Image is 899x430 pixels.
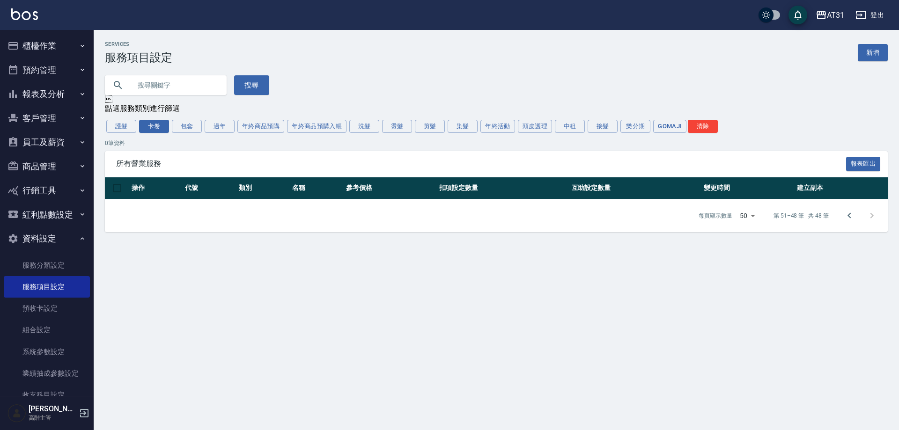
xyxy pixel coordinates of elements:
[448,120,478,133] button: 染髮
[237,120,284,133] button: 年終商品預購
[287,120,346,133] button: 年終商品預購入帳
[29,414,76,422] p: 高階主管
[415,120,445,133] button: 剪髮
[588,120,618,133] button: 接髮
[858,44,888,61] a: 新增
[139,120,169,133] button: 卡卷
[480,120,515,133] button: 年終活動
[11,8,38,20] img: Logo
[518,120,553,133] button: 頭皮護理
[437,177,569,199] th: 扣項設定數量
[4,58,90,82] button: 預約管理
[4,154,90,179] button: 商品管理
[688,120,718,133] button: 清除
[105,51,172,64] h3: 服務項目設定
[106,120,136,133] button: 護髮
[4,363,90,384] a: 業績抽成參數設定
[788,6,807,24] button: save
[852,7,888,24] button: 登出
[846,159,881,168] a: 報表匯出
[653,120,686,133] button: GOMAJI
[205,120,235,133] button: 過年
[234,75,269,95] button: 搜尋
[344,177,437,199] th: 參考價格
[129,177,183,199] th: 操作
[105,139,888,147] p: 0 筆資料
[116,159,846,168] span: 所有營業服務
[795,177,888,199] th: 建立副本
[555,120,585,133] button: 中租
[4,298,90,319] a: 預收卡設定
[4,341,90,363] a: 系統參數設定
[4,203,90,227] button: 紅利點數設定
[4,255,90,276] a: 服務分類設定
[699,211,732,220] p: 每頁顯示數量
[131,73,219,98] input: 搜尋關鍵字
[4,276,90,298] a: 服務項目設定
[736,203,759,228] div: 50
[846,157,881,171] button: 報表匯出
[29,404,76,414] h5: [PERSON_NAME]
[4,82,90,106] button: 報表及分析
[382,120,412,133] button: 燙髮
[172,120,202,133] button: 包套
[838,204,861,227] button: Go to previous page
[105,41,172,47] h2: Services
[774,211,829,220] p: 第 51–48 筆 共 48 筆
[290,177,343,199] th: 名稱
[183,177,236,199] th: 代號
[4,34,90,58] button: 櫃檯作業
[4,178,90,203] button: 行銷工具
[569,177,702,199] th: 互助設定數量
[4,319,90,341] a: 組合設定
[620,120,650,133] button: 樂分期
[105,104,888,114] div: 點選服務類別進行篩選
[701,177,795,199] th: 變更時間
[827,9,844,21] div: AT31
[236,177,290,199] th: 類別
[4,106,90,131] button: 客戶管理
[4,226,90,251] button: 資料設定
[812,6,848,25] button: AT31
[349,120,379,133] button: 洗髮
[4,384,90,406] a: 收支科目設定
[94,41,899,232] div: 
[7,404,26,423] img: Person
[4,130,90,154] button: 員工及薪資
